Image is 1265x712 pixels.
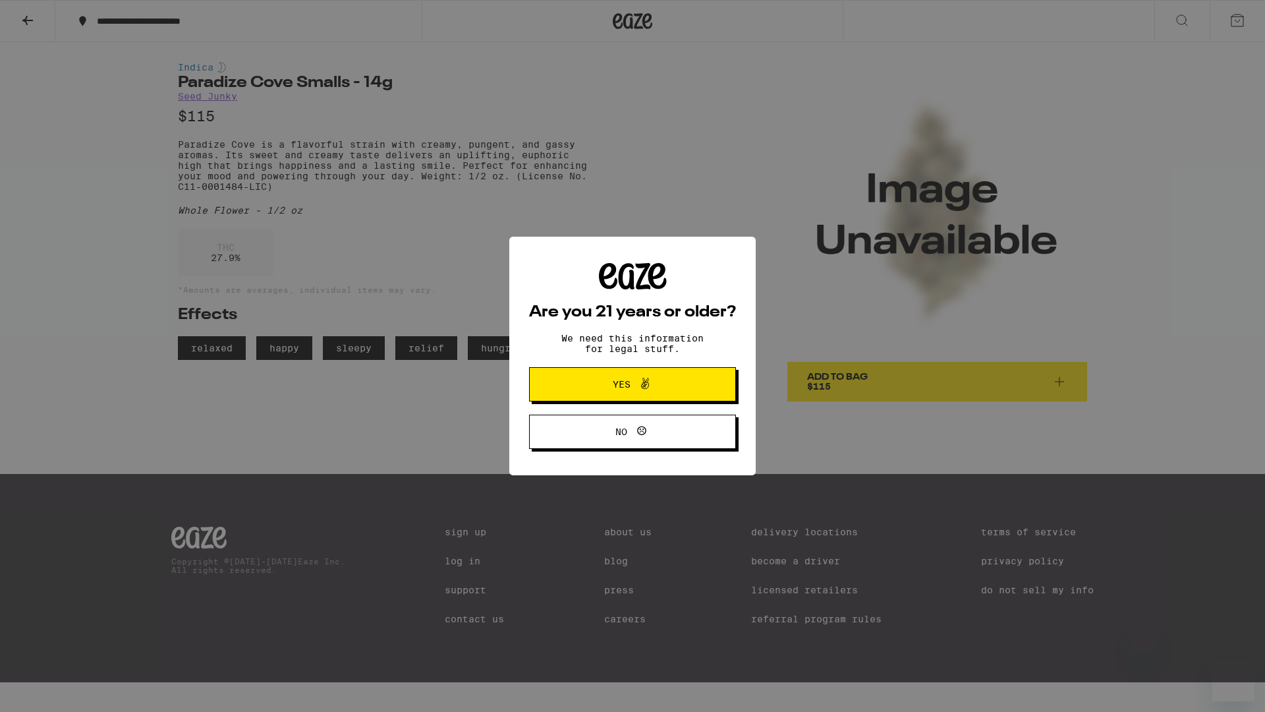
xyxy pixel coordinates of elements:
[529,305,736,320] h2: Are you 21 years or older?
[615,427,627,436] span: No
[613,380,631,389] span: Yes
[1131,628,1157,654] iframe: Close message
[550,333,715,354] p: We need this information for legal stuff.
[529,415,736,449] button: No
[1212,659,1254,701] iframe: Button to launch messaging window
[529,367,736,401] button: Yes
